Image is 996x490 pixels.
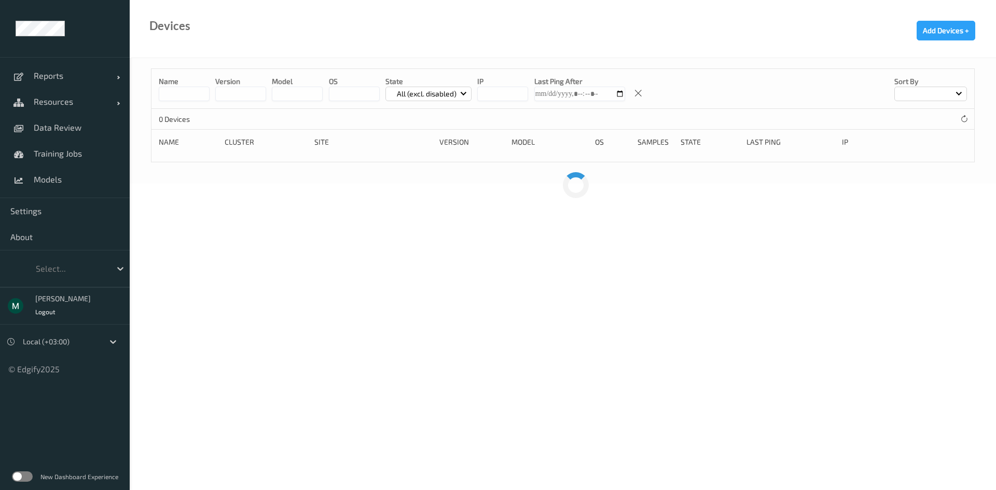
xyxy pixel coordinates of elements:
[159,137,217,147] div: Name
[215,76,266,87] p: version
[329,76,380,87] p: OS
[393,89,460,99] p: All (excl. disabled)
[917,21,975,40] button: Add Devices +
[894,76,967,87] p: Sort by
[477,76,528,87] p: IP
[272,76,323,87] p: model
[159,114,237,124] p: 0 Devices
[638,137,673,147] div: Samples
[159,76,210,87] p: Name
[681,137,739,147] div: State
[511,137,588,147] div: Model
[842,137,912,147] div: ip
[314,137,432,147] div: Site
[225,137,307,147] div: Cluster
[534,76,625,87] p: Last Ping After
[385,76,472,87] p: State
[149,21,190,31] div: Devices
[746,137,835,147] div: Last Ping
[439,137,504,147] div: version
[595,137,630,147] div: OS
